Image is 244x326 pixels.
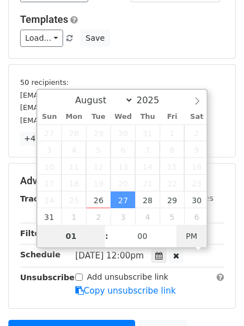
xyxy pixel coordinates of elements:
[75,286,176,296] a: Copy unsubscribe link
[160,191,184,208] span: August 29, 2025
[37,175,62,191] span: August 17, 2025
[80,30,109,47] button: Save
[37,113,62,121] span: Sun
[61,208,86,225] span: September 1, 2025
[86,124,111,141] span: July 29, 2025
[61,158,86,175] span: August 11, 2025
[135,208,160,225] span: September 4, 2025
[20,30,63,47] a: Load...
[188,272,244,326] iframe: Chat Widget
[184,158,209,175] span: August 16, 2025
[20,103,85,112] small: [EMAIL_ADDRESS]
[108,225,176,247] input: Minute
[20,78,69,87] small: 50 recipients:
[184,175,209,191] span: August 23, 2025
[86,158,111,175] span: August 12, 2025
[20,116,145,124] small: [EMAIL_ADDRESS][DOMAIN_NAME]
[135,191,160,208] span: August 28, 2025
[111,124,135,141] span: July 30, 2025
[184,208,209,225] span: September 6, 2025
[61,141,86,158] span: August 4, 2025
[135,141,160,158] span: August 7, 2025
[20,132,67,146] a: +47 more
[61,191,86,208] span: August 25, 2025
[37,191,62,208] span: August 24, 2025
[37,225,106,247] input: Hour
[111,158,135,175] span: August 13, 2025
[135,124,160,141] span: July 31, 2025
[20,13,68,25] a: Templates
[184,141,209,158] span: August 9, 2025
[20,194,58,203] strong: Tracking
[135,113,160,121] span: Thu
[160,208,184,225] span: September 5, 2025
[37,208,62,225] span: August 31, 2025
[61,124,86,141] span: July 28, 2025
[87,271,169,283] label: Add unsubscribe link
[111,175,135,191] span: August 20, 2025
[86,113,111,121] span: Tue
[111,113,135,121] span: Wed
[135,175,160,191] span: August 21, 2025
[61,113,86,121] span: Mon
[37,158,62,175] span: August 10, 2025
[20,175,224,187] h5: Advanced
[111,208,135,225] span: September 3, 2025
[176,225,207,247] span: Click to toggle
[135,158,160,175] span: August 14, 2025
[86,208,111,225] span: September 2, 2025
[37,124,62,141] span: July 27, 2025
[20,229,49,238] strong: Filters
[184,191,209,208] span: August 30, 2025
[184,113,209,121] span: Sat
[20,273,75,282] strong: Unsubscribe
[111,191,135,208] span: August 27, 2025
[20,91,145,99] small: [EMAIL_ADDRESS][DOMAIN_NAME]
[75,251,144,261] span: [DATE] 12:00pm
[160,113,184,121] span: Fri
[160,175,184,191] span: August 22, 2025
[133,95,174,106] input: Year
[105,225,108,247] span: :
[86,191,111,208] span: August 26, 2025
[61,175,86,191] span: August 18, 2025
[86,175,111,191] span: August 19, 2025
[160,158,184,175] span: August 15, 2025
[111,141,135,158] span: August 6, 2025
[86,141,111,158] span: August 5, 2025
[160,124,184,141] span: August 1, 2025
[160,141,184,158] span: August 8, 2025
[184,124,209,141] span: August 2, 2025
[20,250,60,259] strong: Schedule
[37,141,62,158] span: August 3, 2025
